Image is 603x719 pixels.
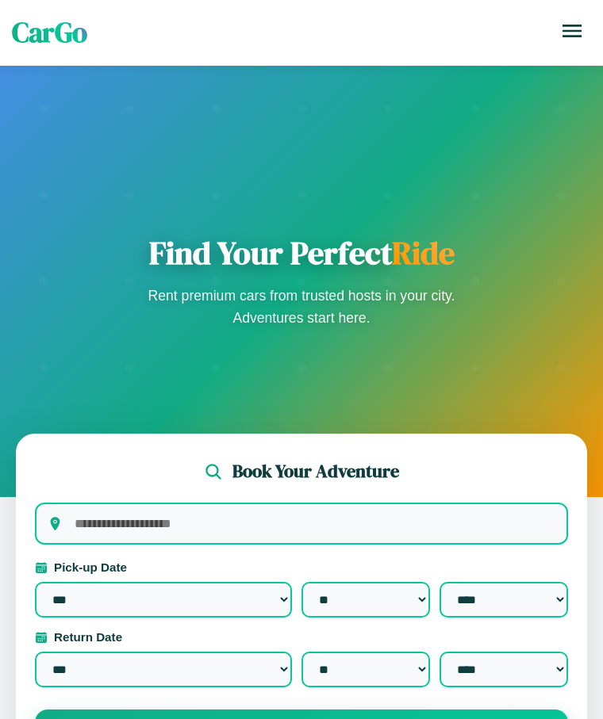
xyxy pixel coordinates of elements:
label: Pick-up Date [35,560,568,574]
span: Ride [392,231,455,274]
span: CarGo [12,13,87,52]
label: Return Date [35,630,568,644]
p: Rent premium cars from trusted hosts in your city. Adventures start here. [143,285,460,329]
h2: Book Your Adventure [232,459,399,484]
h1: Find Your Perfect [143,234,460,272]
